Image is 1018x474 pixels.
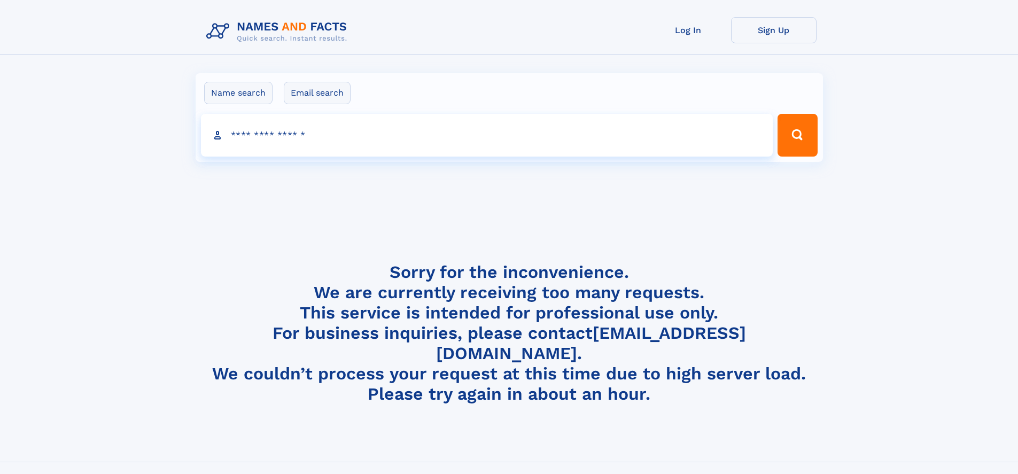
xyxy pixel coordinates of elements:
[202,262,817,405] h4: Sorry for the inconvenience. We are currently receiving too many requests. This service is intend...
[436,323,746,363] a: [EMAIL_ADDRESS][DOMAIN_NAME]
[202,17,356,46] img: Logo Names and Facts
[646,17,731,43] a: Log In
[778,114,817,157] button: Search Button
[284,82,351,104] label: Email search
[204,82,273,104] label: Name search
[731,17,817,43] a: Sign Up
[201,114,773,157] input: search input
